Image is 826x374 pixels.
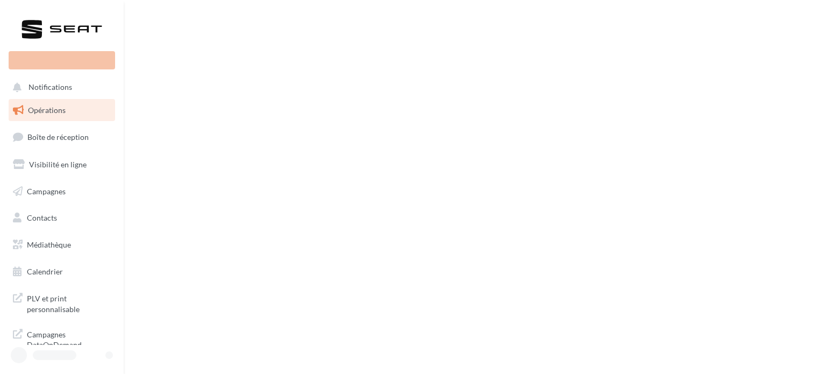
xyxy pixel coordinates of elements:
a: Campagnes DataOnDemand [6,323,117,355]
a: Calendrier [6,260,117,283]
span: Calendrier [27,267,63,276]
span: Boîte de réception [27,132,89,142]
a: Contacts [6,207,117,229]
a: Campagnes [6,180,117,203]
span: PLV et print personnalisable [27,291,111,314]
span: Contacts [27,213,57,222]
span: Visibilité en ligne [29,160,87,169]
span: Opérations [28,105,66,115]
a: Opérations [6,99,117,122]
span: Médiathèque [27,240,71,249]
span: Campagnes DataOnDemand [27,327,111,350]
div: Nouvelle campagne [9,51,115,69]
span: Notifications [29,83,72,92]
a: PLV et print personnalisable [6,287,117,319]
a: Médiathèque [6,234,117,256]
a: Visibilité en ligne [6,153,117,176]
span: Campagnes [27,186,66,195]
a: Boîte de réception [6,125,117,149]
